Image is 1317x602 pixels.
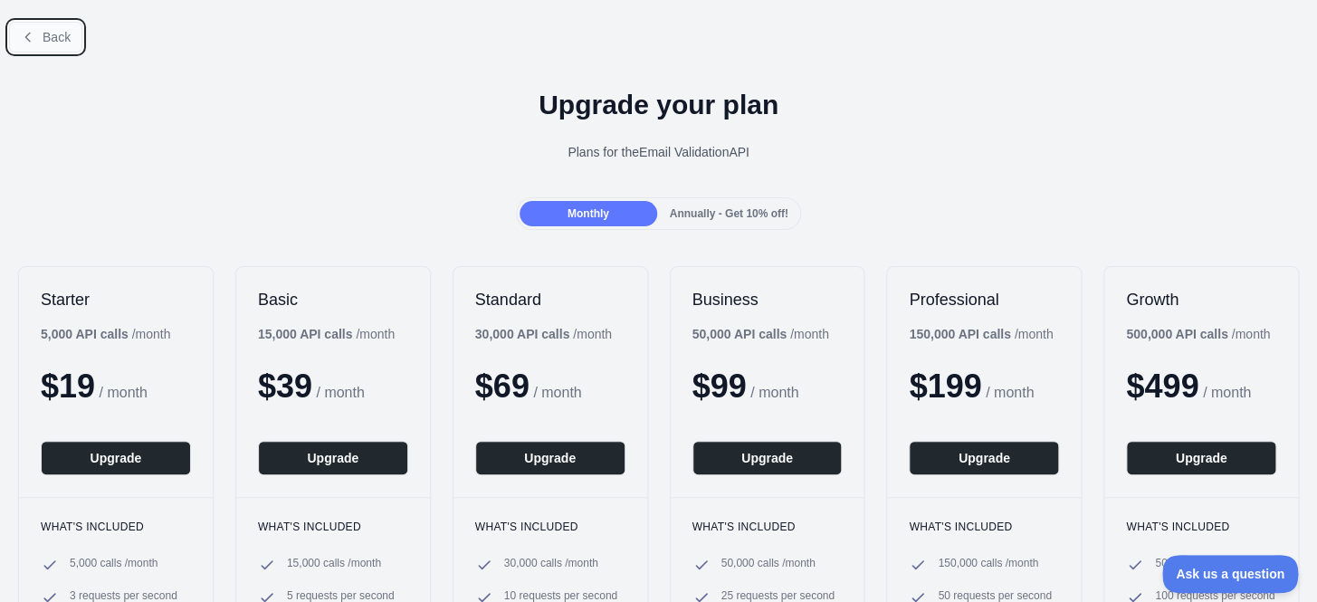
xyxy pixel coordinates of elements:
b: 150,000 API calls [909,327,1010,341]
b: 30,000 API calls [475,327,570,341]
b: 500,000 API calls [1126,327,1227,341]
h2: Standard [475,289,625,311]
span: $ 69 [475,368,530,405]
h2: Growth [1126,289,1276,311]
div: / month [692,325,829,343]
div: / month [1126,325,1270,343]
span: $ 499 [1126,368,1198,405]
span: $ 99 [692,368,747,405]
h2: Business [692,289,843,311]
div: / month [909,325,1053,343]
b: 50,000 API calls [692,327,787,341]
div: / month [475,325,612,343]
iframe: Toggle Customer Support [1162,555,1299,593]
span: $ 199 [909,368,981,405]
h2: Professional [909,289,1059,311]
